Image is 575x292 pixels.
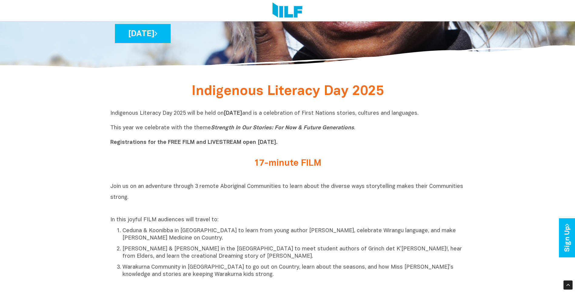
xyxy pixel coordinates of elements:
[122,227,465,242] p: Ceduna & Koonibba in [GEOGRAPHIC_DATA] to learn from young author [PERSON_NAME], celebrate Wirang...
[110,140,278,145] b: Registrations for the FREE FILM and LIVESTREAM open [DATE].
[122,264,465,278] p: Warakurna Community in [GEOGRAPHIC_DATA] to go out on Country, learn about the seasons, and how M...
[115,24,171,43] a: [DATE]
[211,125,354,131] i: Strength In Our Stories: For Now & Future Generations
[192,85,384,98] span: Indigenous Literacy Day 2025
[174,158,401,168] h2: 17-minute FILM
[563,280,573,290] div: Scroll Back to Top
[110,110,465,146] p: Indigenous Literacy Day 2025 will be held on and is a celebration of First Nations stories, cultu...
[110,184,463,200] span: Join us on an adventure through 3 remote Aboriginal Communities to learn about the diverse ways s...
[110,216,465,224] p: In this joyful FILM audiences will travel to:
[224,111,242,116] b: [DATE]
[122,246,465,260] p: [PERSON_NAME] & [PERSON_NAME] in the [GEOGRAPHIC_DATA] to meet student authors of Grinch det K’[P...
[272,2,303,19] img: Logo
